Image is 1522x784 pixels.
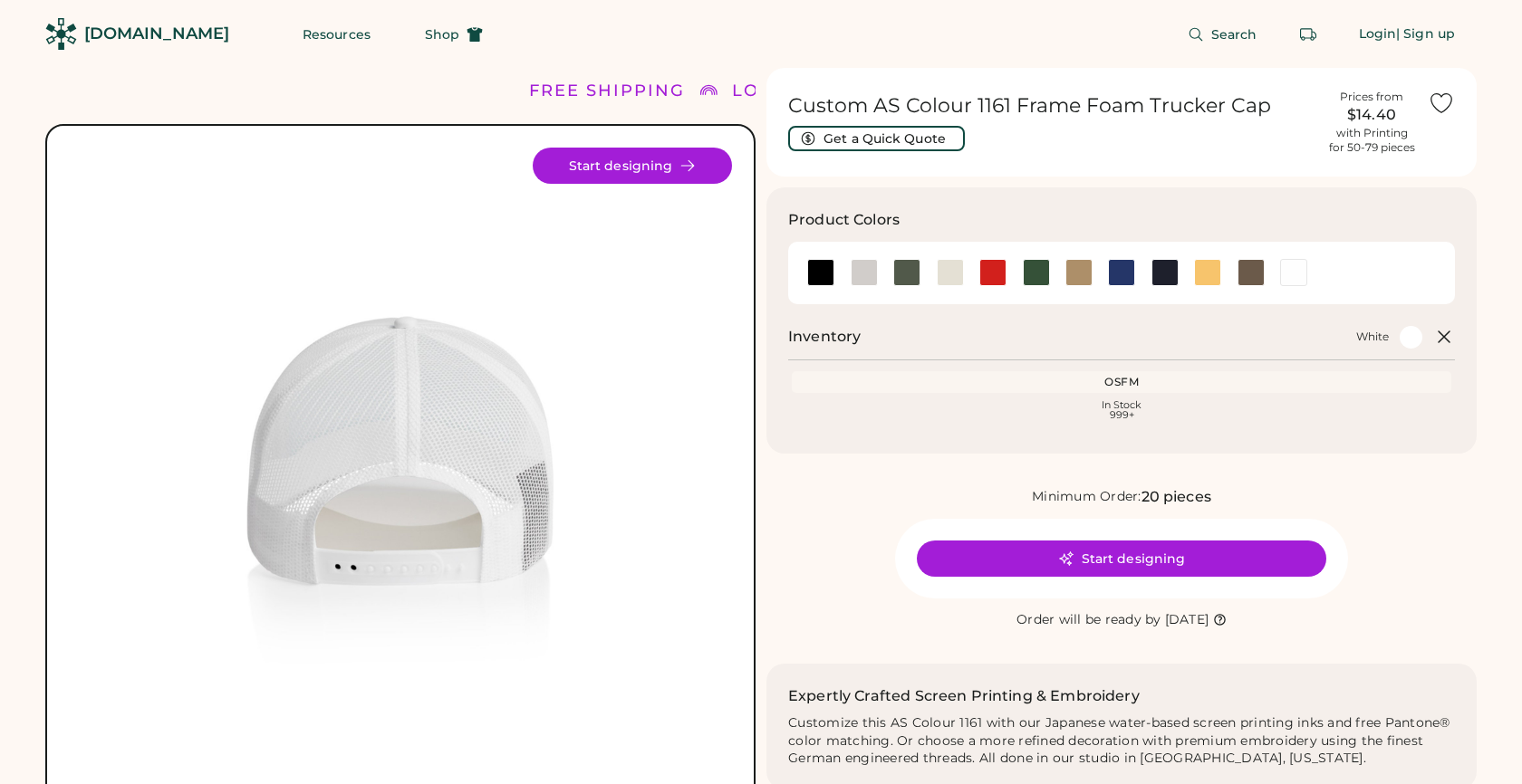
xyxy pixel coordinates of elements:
[788,93,1315,119] h1: Custom AS Colour 1161 Frame Foam Trucker Cap
[788,126,965,151] button: Get a Quick Quote
[403,16,505,53] button: Shop
[45,18,77,50] img: Rendered Logo - Screens
[795,375,1448,389] div: OSFM
[1211,28,1257,41] span: Search
[1032,488,1141,506] div: Minimum Order:
[529,79,685,103] div: FREE SHIPPING
[788,326,861,348] h2: Inventory
[788,209,900,231] h3: Product Colors
[1326,104,1417,126] div: $14.40
[788,714,1455,769] div: Customize this AS Colour 1161 with our Japanese water-based screen printing inks and free Pantone...
[1290,16,1326,53] button: Retrieve an order
[84,23,229,45] div: [DOMAIN_NAME]
[1141,486,1211,508] div: 20 pieces
[1165,611,1209,629] div: [DATE]
[533,148,732,184] button: Start designing
[732,79,915,103] div: LOWER 48 STATES
[425,28,459,41] span: Shop
[281,16,392,53] button: Resources
[1016,611,1161,629] div: Order will be ready by
[788,685,1140,707] h2: Expertly Crafted Screen Printing & Embroidery
[1396,25,1455,43] div: | Sign up
[1166,16,1279,53] button: Search
[1340,90,1403,104] div: Prices from
[917,540,1326,577] button: Start designing
[795,400,1448,420] div: In Stock 999+
[1329,126,1415,155] div: with Printing for 50-79 pieces
[1359,25,1397,43] div: Login
[1356,330,1389,344] div: White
